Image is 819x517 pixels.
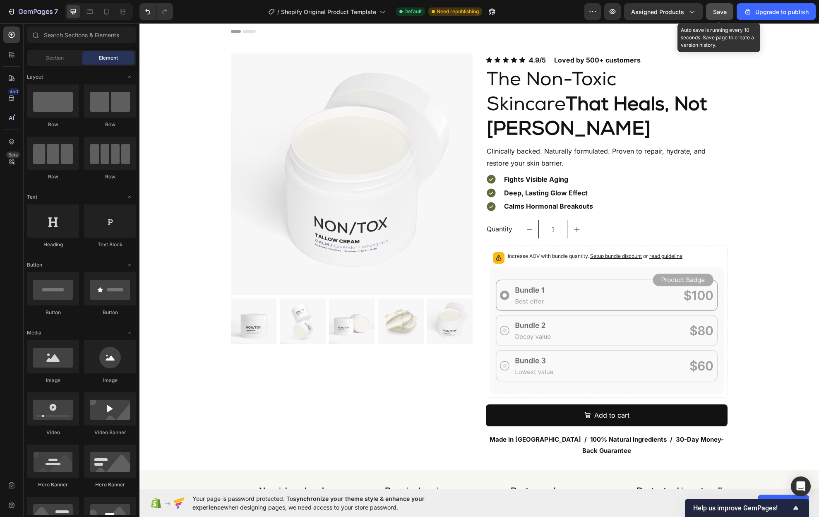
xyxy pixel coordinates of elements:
[347,122,587,146] p: Clinically backed. Naturally formulated. Proven to repair, hydrate, and restore your skin barrier.
[27,261,42,269] span: Button
[346,381,588,403] button: Add to cart
[84,173,136,180] div: Row
[54,7,58,17] p: 7
[123,326,136,339] span: Toggle open
[27,481,79,488] div: Hero Banner
[713,8,727,15] span: Save
[84,377,136,384] div: Image
[27,121,79,128] div: Row
[451,230,502,236] span: Setup bundle discount
[389,33,501,41] strong: 4.9/5 Loved by 500+ customers
[8,88,20,95] div: 450
[455,386,490,398] div: Add to cart
[502,230,543,236] span: or
[365,177,454,189] p: Calms Hormonal Breakouts
[123,258,136,272] span: Toggle open
[84,309,136,316] div: Button
[791,476,811,496] div: Open Intercom Messenger
[744,7,809,16] div: Upgrade to publish
[139,23,819,489] iframe: Design area
[192,495,425,511] span: synchronize your theme style & enhance your experience
[371,461,461,476] p: Restores glow
[27,241,79,248] div: Heading
[27,193,37,201] span: Text
[27,429,79,436] div: Video
[399,197,428,215] input: quantity
[350,412,584,431] strong: Made in [GEOGRAPHIC_DATA] / 100% Natural Ingredients / 30-Day Money-Back Guarantee
[27,329,41,337] span: Media
[510,230,543,236] span: read guideline
[347,74,567,118] strong: That Heals, Not [PERSON_NAME]
[139,3,173,20] div: Undo/Redo
[3,3,62,20] button: 7
[365,150,429,162] p: Fights Visible Aging
[84,481,136,488] div: Hero Banner
[84,429,136,436] div: Video Banner
[27,73,43,81] span: Layout
[245,461,336,476] p: Repairs barrier
[192,494,457,512] span: Your page is password protected. To when designing pages, we need access to your store password.
[84,241,136,248] div: Text Block
[365,164,448,176] p: Deep, Lasting Glow Effect
[380,197,399,215] button: decrement
[27,26,136,43] input: Search Sections & Elements
[346,199,374,213] div: Quantity
[497,461,587,476] p: Protects skin naturally
[706,3,733,20] button: Save
[120,461,210,476] p: Nourishes deeply
[346,46,588,121] h2: The Non-Toxic Skincare
[27,377,79,384] div: Image
[99,54,118,62] span: Element
[123,70,136,84] span: Toggle open
[27,173,79,180] div: Row
[368,229,543,237] p: Increase AOV with bundle quantity.
[737,3,816,20] button: Upgrade to publish
[84,121,136,128] div: Row
[758,495,809,511] button: Allow access
[631,7,684,16] span: Assigned Products
[404,8,422,15] span: Default
[277,7,279,16] span: /
[428,197,447,215] button: increment
[437,8,479,15] span: Need republishing
[27,309,79,316] div: Button
[6,151,20,158] div: Beta
[624,3,703,20] button: Assigned Products
[123,190,136,204] span: Toggle open
[693,503,801,513] button: Show survey - Help us improve GemPages!
[281,7,376,16] span: Shopify Original Product Template
[693,504,791,512] span: Help us improve GemPages!
[46,54,64,62] span: Section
